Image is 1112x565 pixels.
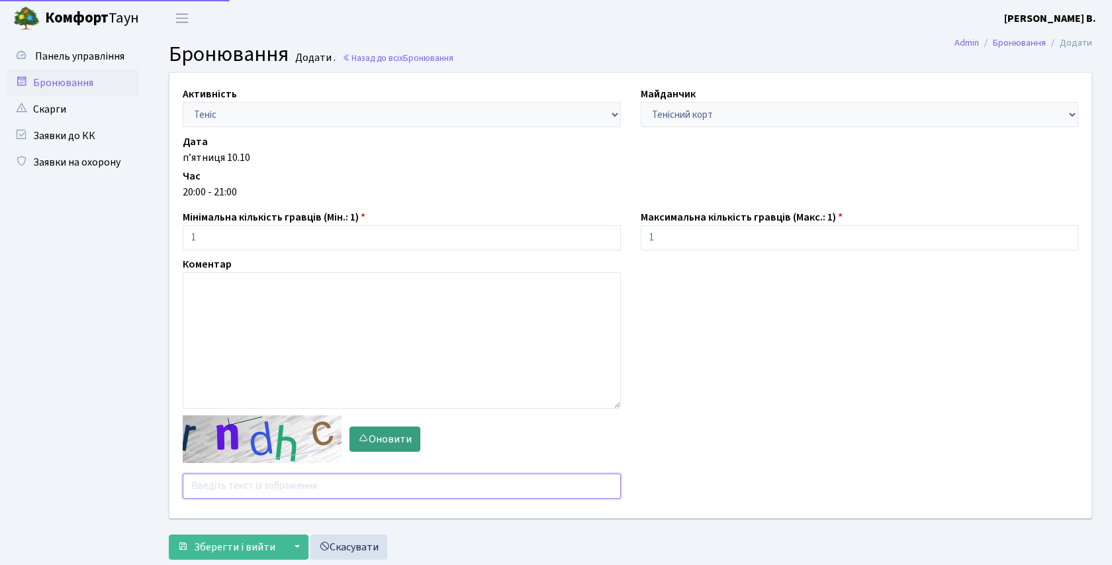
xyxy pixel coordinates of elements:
span: Таун [45,7,139,30]
label: Активність [183,86,237,102]
a: Панель управління [7,43,139,70]
li: Додати [1046,36,1092,50]
div: п’ятниця 10.10 [183,150,1078,166]
span: Панель управління [35,49,124,64]
button: Оновити [349,427,420,452]
button: Переключити навігацію [165,7,199,29]
img: logo.png [13,5,40,32]
a: Скасувати [310,535,387,560]
a: Бронювання [993,36,1046,50]
span: Зберегти і вийти [194,540,275,554]
input: Введіть текст із зображення [183,474,621,499]
small: Додати . [293,52,336,64]
span: Бронювання [169,39,289,70]
div: 20:00 - 21:00 [183,184,1078,200]
a: Admin [954,36,979,50]
button: Зберегти і вийти [169,535,284,560]
a: Бронювання [7,70,139,96]
a: Назад до всіхБронювання [342,52,453,64]
label: Максимальна кількість гравців (Макс.: 1) [641,209,843,225]
span: Бронювання [403,52,453,64]
label: Майданчик [641,86,696,102]
a: Заявки на охорону [7,149,139,176]
a: [PERSON_NAME] В. [1004,11,1096,26]
label: Час [183,168,201,184]
b: Комфорт [45,7,109,28]
a: Заявки до КК [7,123,139,149]
img: default [183,415,342,463]
nav: breadcrumb [935,29,1112,57]
label: Коментар [183,256,232,272]
a: Скарги [7,96,139,123]
label: Мінімальна кількість гравців (Мін.: 1) [183,209,365,225]
label: Дата [183,134,208,150]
